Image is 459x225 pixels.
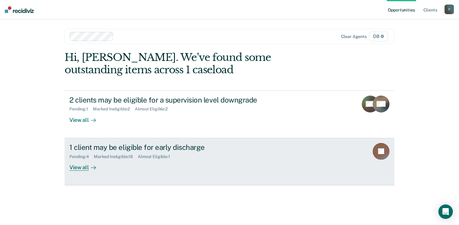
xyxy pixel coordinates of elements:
span: D8 [369,32,388,41]
button: F [445,5,454,14]
div: 1 client may be eligible for early discharge [69,143,281,152]
div: Marked Ineligible : 16 [94,154,138,159]
div: Pending : 4 [69,154,94,159]
a: 1 client may be eligible for early dischargePending:4Marked Ineligible:16Almost Eligible:1View all [65,138,394,185]
div: 2 clients may be eligible for a supervision level downgrade [69,96,281,104]
div: Hi, [PERSON_NAME]. We’ve found some outstanding items across 1 caseload [65,51,328,76]
div: View all [69,112,103,123]
div: Pending : 1 [69,106,93,112]
div: Marked Ineligible : 2 [93,106,135,112]
div: Almost Eligible : 2 [135,106,173,112]
div: Open Intercom Messenger [438,204,453,219]
div: View all [69,159,103,171]
a: 2 clients may be eligible for a supervision level downgradePending:1Marked Ineligible:2Almost Eli... [65,90,394,138]
img: Recidiviz [5,6,34,13]
div: Almost Eligible : 1 [138,154,175,159]
div: Clear agents [341,34,367,39]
